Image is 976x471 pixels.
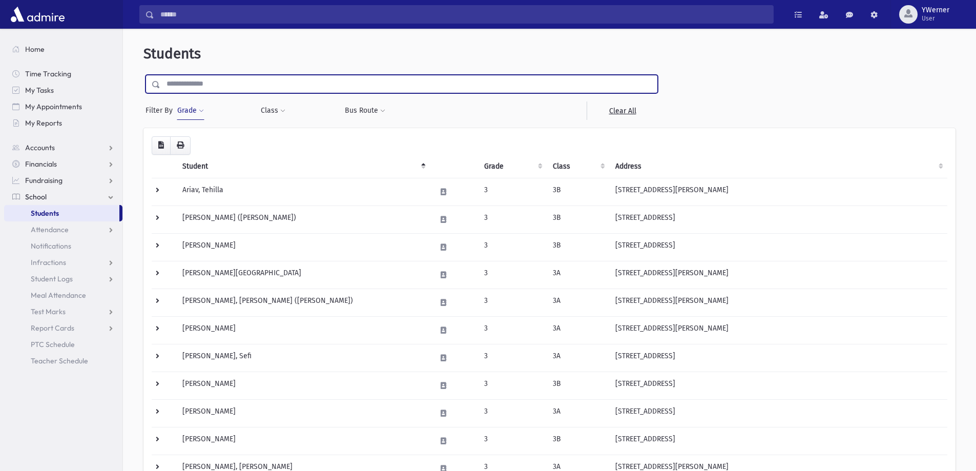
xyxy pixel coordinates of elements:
a: Test Marks [4,303,122,320]
td: [PERSON_NAME] ([PERSON_NAME]) [176,206,430,233]
a: Students [4,205,119,221]
button: Bus Route [344,101,386,120]
td: [STREET_ADDRESS] [609,399,947,427]
td: 3A [547,399,609,427]
span: Test Marks [31,307,66,316]
td: [STREET_ADDRESS][PERSON_NAME] [609,178,947,206]
td: [PERSON_NAME][GEOGRAPHIC_DATA] [176,261,430,289]
span: Report Cards [31,323,74,333]
td: 3A [547,261,609,289]
a: Notifications [4,238,122,254]
td: [STREET_ADDRESS] [609,427,947,455]
td: [PERSON_NAME], [PERSON_NAME] ([PERSON_NAME]) [176,289,430,316]
a: Teacher Schedule [4,353,122,369]
input: Search [154,5,773,24]
a: My Tasks [4,82,122,98]
td: [STREET_ADDRESS] [609,372,947,399]
span: Home [25,45,45,54]
button: CSV [152,136,171,155]
span: Fundraising [25,176,63,185]
a: Accounts [4,139,122,156]
td: 3 [478,261,547,289]
td: 3B [547,427,609,455]
a: Clear All [587,101,658,120]
a: My Appointments [4,98,122,115]
th: Address: activate to sort column ascending [609,155,947,178]
td: [STREET_ADDRESS][PERSON_NAME] [609,289,947,316]
td: 3A [547,289,609,316]
td: 3 [478,399,547,427]
a: Student Logs [4,271,122,287]
a: School [4,189,122,205]
a: Attendance [4,221,122,238]
a: Fundraising [4,172,122,189]
a: Financials [4,156,122,172]
th: Student: activate to sort column descending [176,155,430,178]
span: Students [143,45,201,62]
td: [PERSON_NAME] [176,427,430,455]
td: 3 [478,206,547,233]
td: [STREET_ADDRESS] [609,344,947,372]
td: 3 [478,289,547,316]
span: Students [31,209,59,218]
td: 3B [547,233,609,261]
td: 3 [478,372,547,399]
th: Grade: activate to sort column ascending [478,155,547,178]
span: Notifications [31,241,71,251]
th: Class: activate to sort column ascending [547,155,609,178]
td: [PERSON_NAME] [176,233,430,261]
span: School [25,192,47,201]
span: PTC Schedule [31,340,75,349]
span: Financials [25,159,57,169]
button: Print [170,136,191,155]
span: Teacher Schedule [31,356,88,365]
td: 3B [547,372,609,399]
a: Report Cards [4,320,122,336]
span: User [922,14,949,23]
span: YWerner [922,6,949,14]
img: AdmirePro [8,4,67,25]
span: My Appointments [25,102,82,111]
a: My Reports [4,115,122,131]
td: [STREET_ADDRESS][PERSON_NAME] [609,316,947,344]
td: 3 [478,233,547,261]
a: Home [4,41,122,57]
a: Meal Attendance [4,287,122,303]
td: [STREET_ADDRESS] [609,233,947,261]
button: Class [260,101,286,120]
span: Infractions [31,258,66,267]
a: PTC Schedule [4,336,122,353]
td: [PERSON_NAME] [176,316,430,344]
td: 3 [478,344,547,372]
td: 3A [547,316,609,344]
td: [PERSON_NAME], Sefi [176,344,430,372]
a: Infractions [4,254,122,271]
a: Time Tracking [4,66,122,82]
span: My Tasks [25,86,54,95]
span: Time Tracking [25,69,71,78]
span: Meal Attendance [31,291,86,300]
td: [PERSON_NAME] [176,372,430,399]
td: 3 [478,178,547,206]
td: 3 [478,427,547,455]
span: Attendance [31,225,69,234]
td: 3 [478,316,547,344]
span: Student Logs [31,274,73,283]
span: My Reports [25,118,62,128]
button: Grade [177,101,204,120]
td: 3B [547,206,609,233]
td: Ariav, Tehilla [176,178,430,206]
span: Accounts [25,143,55,152]
td: [PERSON_NAME] [176,399,430,427]
span: Filter By [146,105,177,116]
td: 3A [547,344,609,372]
td: [STREET_ADDRESS][PERSON_NAME] [609,261,947,289]
td: 3B [547,178,609,206]
td: [STREET_ADDRESS] [609,206,947,233]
